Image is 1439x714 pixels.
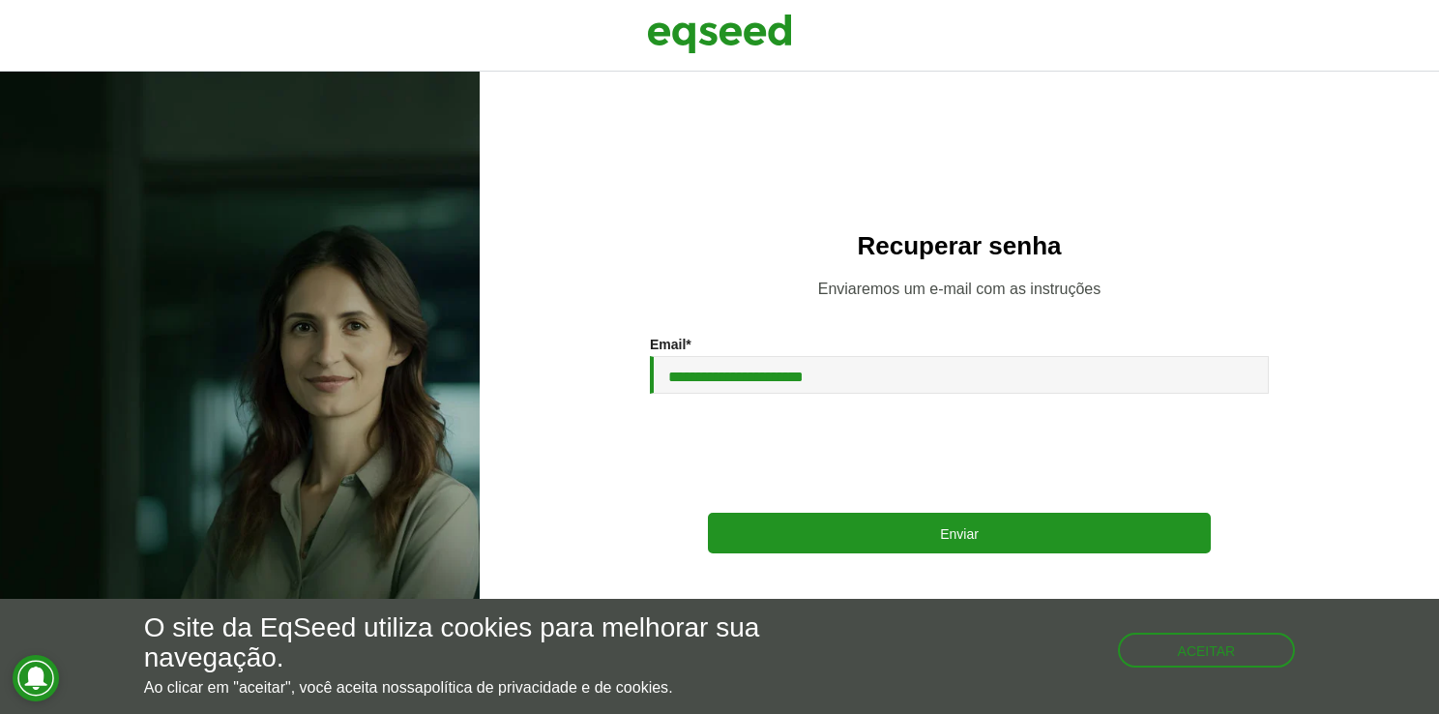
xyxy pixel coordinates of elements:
[144,678,835,697] p: Ao clicar em "aceitar", você aceita nossa .
[518,280,1400,298] p: Enviaremos um e-mail com as instruções
[650,338,691,351] label: Email
[708,513,1211,553] button: Enviar
[1118,633,1296,668] button: Aceitar
[812,413,1106,489] iframe: reCAPTCHA
[518,232,1400,260] h2: Recuperar senha
[647,10,792,58] img: EqSeed Logo
[424,680,669,696] a: política de privacidade e de cookies
[686,337,690,352] span: Este campo é obrigatório.
[144,613,835,673] h5: O site da EqSeed utiliza cookies para melhorar sua navegação.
